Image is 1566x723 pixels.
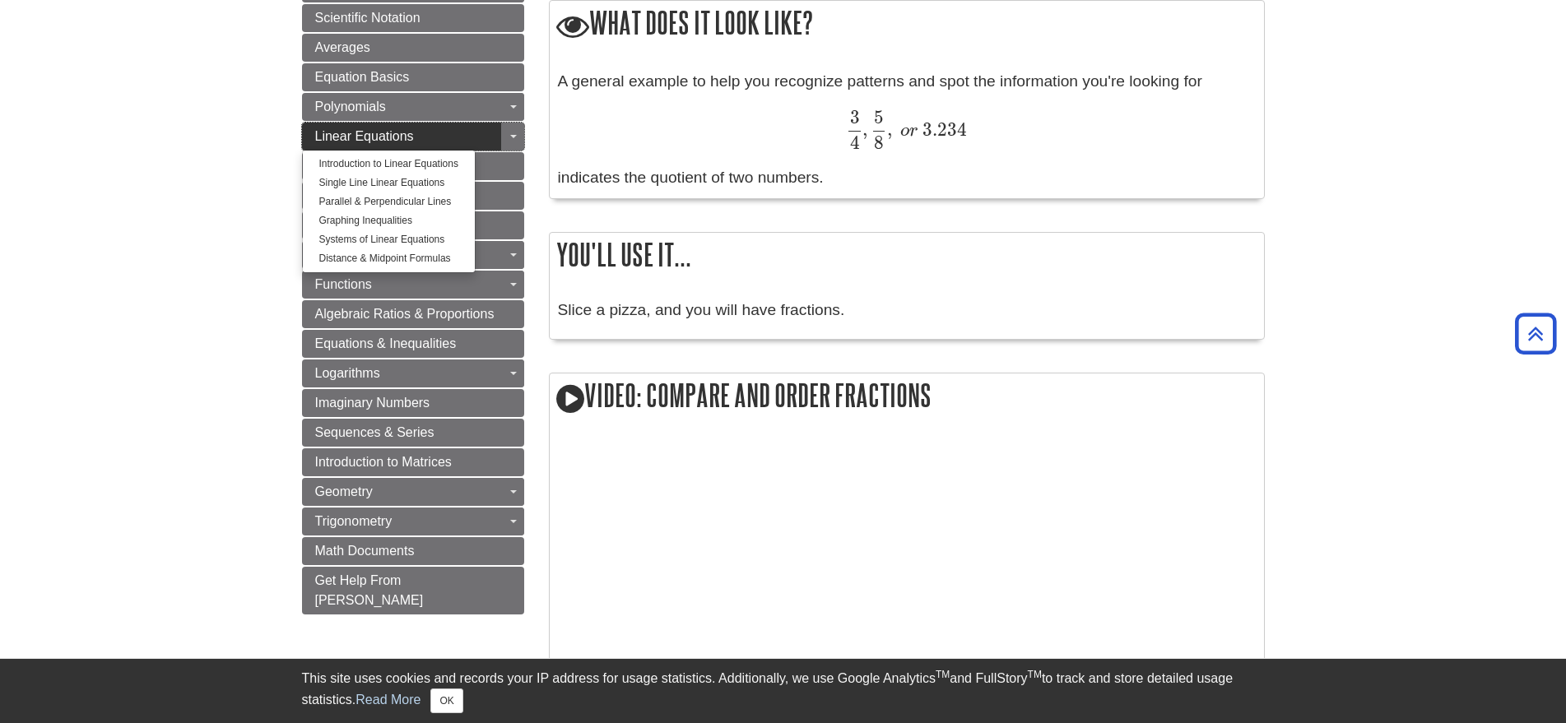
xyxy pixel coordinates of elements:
a: Introduction to Matrices [302,448,524,476]
span: Trigonometry [315,514,393,528]
a: Equations & Inequalities [302,330,524,358]
span: Equations & Inequalities [315,336,457,350]
span: Polynomials [315,100,386,114]
span: 5 [874,106,884,128]
a: Trigonometry [302,507,524,535]
a: Sequences & Series [302,419,524,447]
span: Imaginary Numbers [315,396,430,410]
span: Math Documents [315,544,415,558]
span: Equation Basics [315,70,410,84]
a: Polynomials [302,93,524,121]
h2: What does it look like? [550,1,1264,48]
a: Geometry [302,478,524,506]
a: Math Documents [302,537,524,565]
a: Single Line Linear Equations [303,174,475,192]
a: Imaginary Numbers [302,389,524,417]
span: 4 [850,132,860,154]
span: , [862,118,867,141]
a: Averages [302,34,524,62]
a: Get Help From [PERSON_NAME] [302,567,524,614]
span: Averages [315,40,370,54]
span: Scientific Notation [315,11,421,25]
p: Slice a pizza, and you will have fractions. [558,299,1256,322]
span: 8 [874,132,884,154]
span: Algebraic Ratios & Proportions [315,307,495,321]
a: Equation Basics [302,63,524,91]
a: Graphing Inequalities [303,211,475,230]
span: r [909,122,918,140]
a: Distance & Midpoint Formulas [303,249,475,268]
a: Introduction to Linear Equations [303,155,475,174]
span: 3 [850,106,860,128]
sup: TM [936,669,950,680]
button: Close [430,688,462,713]
a: Linear Equations [302,123,524,151]
span: Logarithms [315,366,380,380]
a: Scientific Notation [302,4,524,32]
span: , [887,118,892,141]
span: 3.234 [922,118,967,141]
span: Sequences & Series [315,425,434,439]
h2: You'll use it... [550,233,1264,276]
span: o [900,122,909,140]
a: Functions [302,271,524,299]
a: Algebraic Ratios & Proportions [302,300,524,328]
sup: TM [1028,669,1042,680]
span: Get Help From [PERSON_NAME] [315,573,424,607]
a: Systems of Linear Equations [303,230,475,249]
a: Back to Top [1509,322,1562,345]
a: Parallel & Perpendicular Lines [303,192,475,211]
a: Read More [355,693,421,707]
span: Functions [315,277,372,291]
h2: Video: Compare and Order Fractions [550,373,1264,420]
span: Linear Equations [315,129,414,143]
iframe: YouTube video player [558,443,1019,702]
span: Introduction to Matrices [315,455,452,469]
a: Logarithms [302,359,524,387]
div: This site uses cookies and records your IP address for usage statistics. Additionally, we use Goo... [302,669,1265,713]
span: Geometry [315,484,373,498]
div: A general example to help you recognize patterns and spot the information you're looking for indi... [558,70,1256,189]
